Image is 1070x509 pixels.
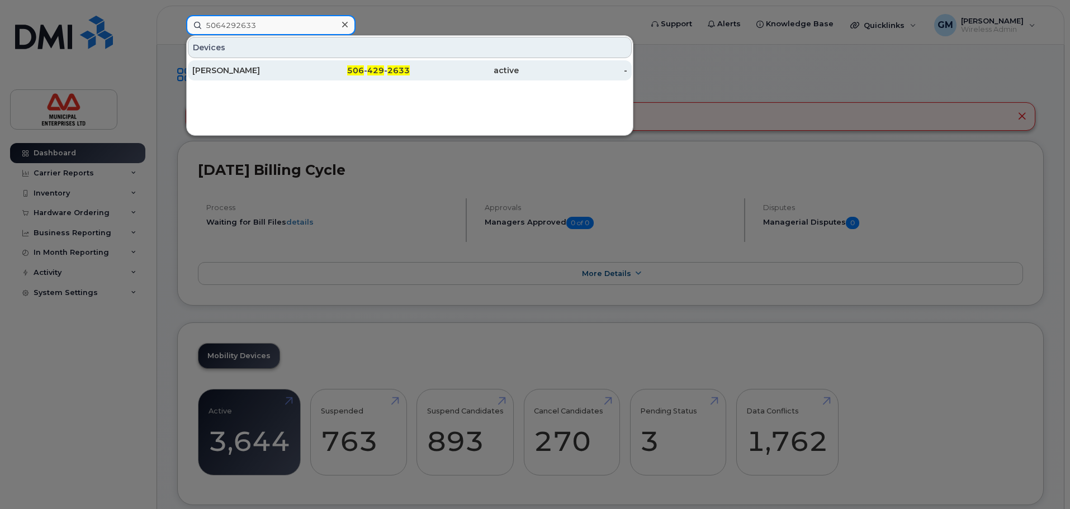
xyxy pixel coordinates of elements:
[347,65,364,75] span: 506
[188,37,632,58] div: Devices
[410,65,519,76] div: active
[387,65,410,75] span: 2633
[192,65,301,76] div: [PERSON_NAME]
[367,65,384,75] span: 429
[519,65,628,76] div: -
[301,65,410,76] div: - -
[188,60,632,80] a: [PERSON_NAME]506-429-2633active-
